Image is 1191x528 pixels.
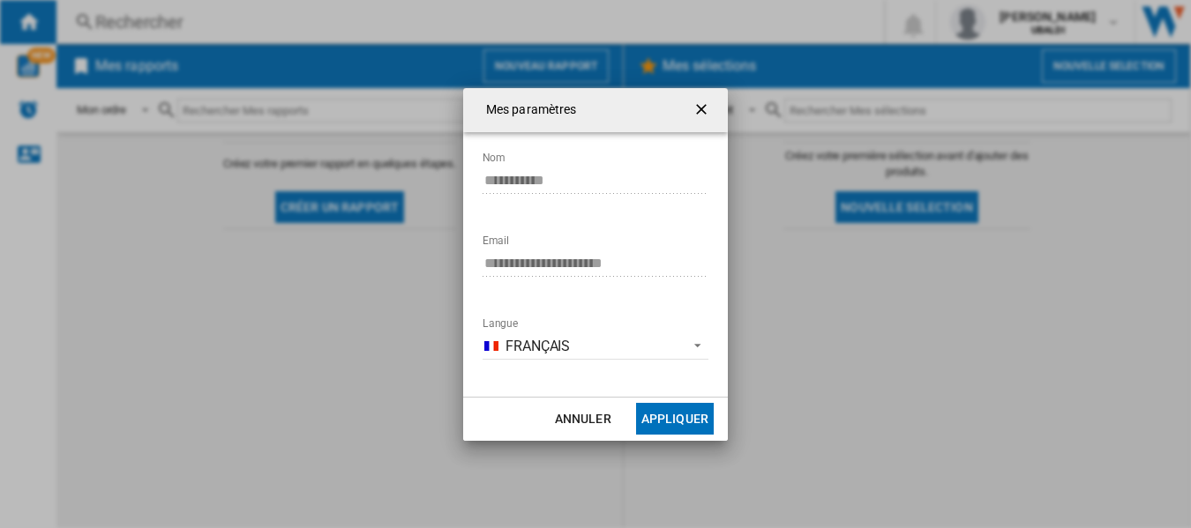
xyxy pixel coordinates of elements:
button: Appliquer [636,403,714,435]
button: Annuler [544,403,622,435]
img: fr_FR.png [484,341,498,351]
span: Français [506,337,678,356]
h4: Mes paramètres [477,101,576,119]
button: getI18NText('BUTTONS.CLOSE_DIALOG') [685,93,721,128]
ng-md-icon: getI18NText('BUTTONS.CLOSE_DIALOG') [693,100,714,122]
md-select: Langue: Français [483,333,708,360]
